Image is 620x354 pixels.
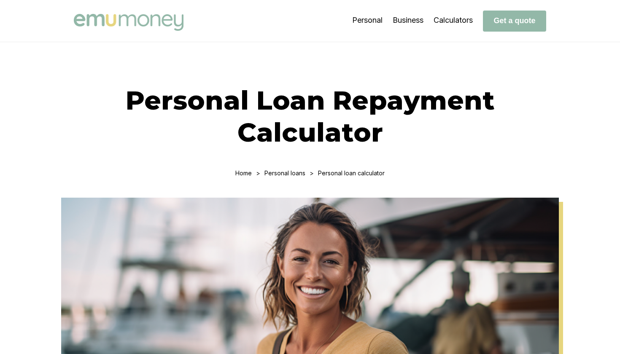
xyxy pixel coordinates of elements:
div: > [256,169,260,177]
img: Emu Money logo [74,14,183,31]
h1: Personal Loan Repayment Calculator [74,84,546,148]
a: Personal loans [264,169,305,177]
a: Home [235,169,252,177]
button: Get a quote [483,11,546,32]
div: > [310,169,314,177]
a: Get a quote [483,16,546,25]
div: Personal loan calculator [318,169,385,177]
